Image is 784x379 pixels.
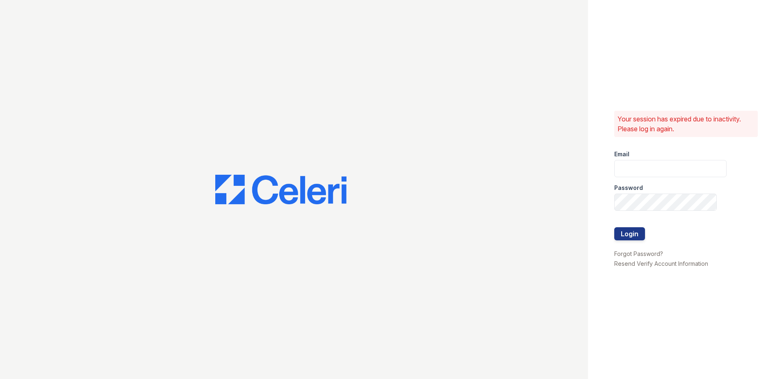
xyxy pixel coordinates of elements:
[215,175,346,204] img: CE_Logo_Blue-a8612792a0a2168367f1c8372b55b34899dd931a85d93a1a3d3e32e68fde9ad4.png
[614,227,645,240] button: Login
[618,114,754,134] p: Your session has expired due to inactivity. Please log in again.
[614,250,663,257] a: Forgot Password?
[614,150,629,158] label: Email
[614,260,708,267] a: Resend Verify Account Information
[614,184,643,192] label: Password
